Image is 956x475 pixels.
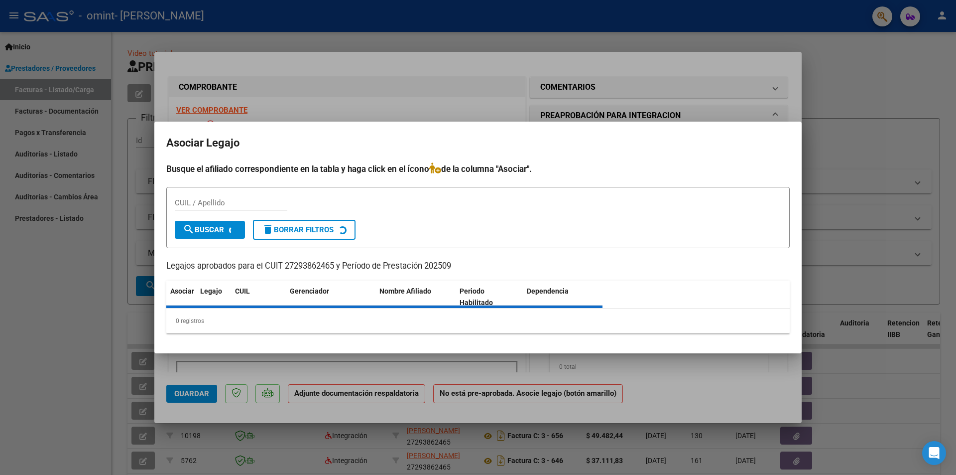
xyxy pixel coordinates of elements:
mat-icon: search [183,223,195,235]
datatable-header-cell: Dependencia [523,281,603,314]
button: Borrar Filtros [253,220,356,240]
div: 0 registros [166,309,790,333]
button: Buscar [175,221,245,239]
p: Legajos aprobados para el CUIT 27293862465 y Período de Prestación 202509 [166,260,790,273]
datatable-header-cell: Nombre Afiliado [375,281,456,314]
span: Borrar Filtros [262,225,334,234]
mat-icon: delete [262,223,274,235]
span: CUIL [235,287,250,295]
datatable-header-cell: CUIL [231,281,286,314]
span: Legajo [200,287,222,295]
span: Asociar [170,287,194,295]
span: Gerenciador [290,287,329,295]
h4: Busque el afiliado correspondiente en la tabla y haga click en el ícono de la columna "Asociar". [166,162,790,175]
datatable-header-cell: Legajo [196,281,231,314]
h2: Asociar Legajo [166,134,790,153]
datatable-header-cell: Gerenciador [286,281,375,314]
datatable-header-cell: Asociar [166,281,196,314]
span: Buscar [183,225,224,234]
span: Dependencia [527,287,569,295]
span: Nombre Afiliado [379,287,431,295]
div: Open Intercom Messenger [922,441,946,465]
span: Periodo Habilitado [460,287,493,307]
datatable-header-cell: Periodo Habilitado [456,281,523,314]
